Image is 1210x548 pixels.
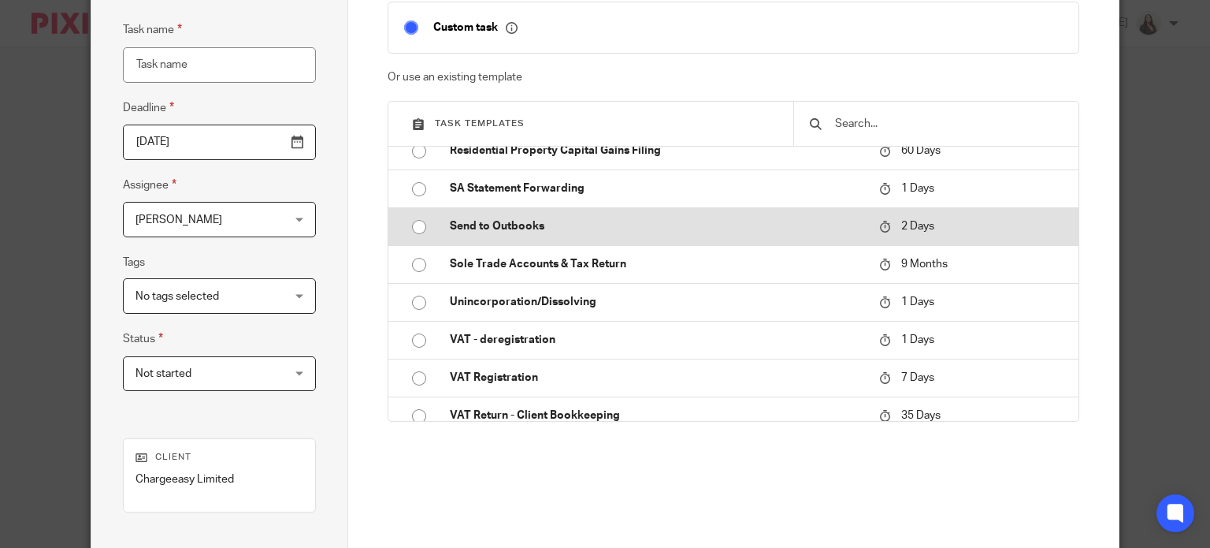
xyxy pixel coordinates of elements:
[123,255,145,270] label: Tags
[901,410,941,421] span: 35 Days
[901,296,934,308] span: 1 Days
[123,176,176,194] label: Assignee
[901,145,941,156] span: 60 Days
[123,125,316,160] input: Pick a date
[135,368,191,379] span: Not started
[901,183,934,194] span: 1 Days
[450,181,863,196] p: SA Statement Forwarding
[450,143,863,158] p: Residential Property Capital Gains Filing
[450,256,863,272] p: Sole Trade Accounts & Tax Return
[123,47,316,83] input: Task name
[450,218,863,234] p: Send to Outbooks
[123,21,182,39] label: Task name
[135,214,222,226] span: [PERSON_NAME]
[135,472,303,487] p: Chargeeasy Limited
[833,115,1063,132] input: Search...
[123,330,163,348] label: Status
[135,451,303,464] p: Client
[433,21,518,35] p: Custom task
[450,332,863,348] p: VAT - deregistration
[450,294,863,310] p: Unincorporation/Dissolving
[123,99,174,117] label: Deadline
[901,221,934,232] span: 2 Days
[450,408,863,423] p: VAT Return - Client Bookkeeping
[388,69,1079,85] p: Or use an existing template
[901,372,934,383] span: 7 Days
[901,259,948,270] span: 9 Months
[901,334,934,345] span: 1 Days
[435,119,525,128] span: Task templates
[135,291,219,302] span: No tags selected
[450,370,863,386] p: VAT Registration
